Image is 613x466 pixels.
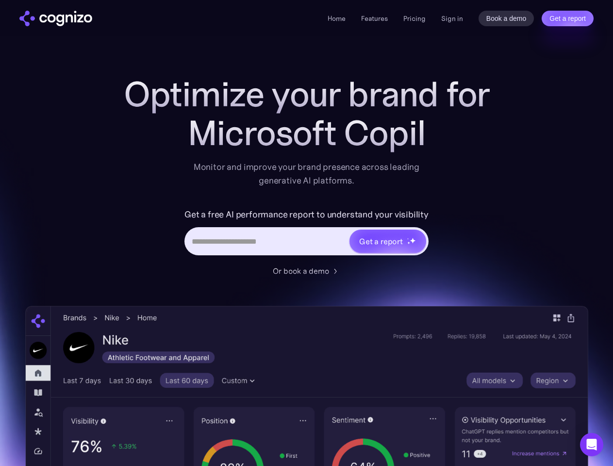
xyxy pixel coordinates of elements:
a: Get a report [542,11,594,26]
div: Open Intercom Messenger [580,433,603,456]
a: Book a demo [479,11,534,26]
div: Microsoft Copil [113,114,501,152]
label: Get a free AI performance report to understand your visibility [184,207,429,222]
img: star [410,237,416,244]
a: Pricing [403,14,426,23]
a: Home [328,14,346,23]
h1: Optimize your brand for [113,75,501,114]
a: home [19,11,92,26]
div: Or book a demo [273,265,329,277]
a: Features [361,14,388,23]
img: star [407,241,411,245]
div: Monitor and improve your brand presence across leading generative AI platforms. [187,160,426,187]
div: Get a report [359,235,403,247]
a: Get a reportstarstarstar [348,229,427,254]
a: Or book a demo [273,265,341,277]
img: star [407,238,409,239]
form: Hero URL Input Form [184,207,429,260]
img: cognizo logo [19,11,92,26]
a: Sign in [441,13,463,24]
